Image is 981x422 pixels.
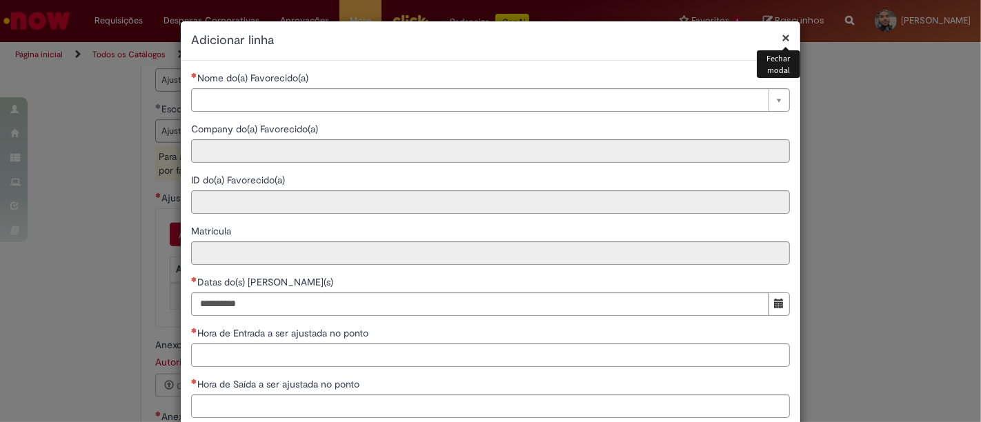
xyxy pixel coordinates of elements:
[757,50,800,78] div: Fechar modal
[191,394,790,418] input: Hora de Saída a ser ajustada no ponto
[191,190,790,214] input: ID do(a) Favorecido(a)
[769,292,790,316] button: Mostrar calendário para Datas do(s) Ajuste(s)
[191,139,790,163] input: Company do(a) Favorecido(a)
[197,276,336,288] span: Datas do(s) [PERSON_NAME](s)
[197,327,371,339] span: Hora de Entrada a ser ajustada no ponto
[191,379,197,384] span: Necessários
[191,328,197,333] span: Necessários
[191,123,321,135] span: Somente leitura - Company do(a) Favorecido(a)
[197,72,311,84] span: Necessários - Nome do(a) Favorecido(a)
[197,378,362,390] span: Hora de Saída a ser ajustada no ponto
[191,32,790,50] h2: Adicionar linha
[191,174,288,186] span: Somente leitura - ID do(a) Favorecido(a)
[191,88,790,112] a: Limpar campo Nome do(a) Favorecido(a)
[191,277,197,282] span: Necessários
[191,292,769,316] input: Datas do(s) Ajuste(s)
[191,225,234,237] span: Somente leitura - Matrícula
[191,241,790,265] input: Matrícula
[782,30,790,45] button: Fechar modal
[191,72,197,78] span: Necessários
[191,343,790,367] input: Hora de Entrada a ser ajustada no ponto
